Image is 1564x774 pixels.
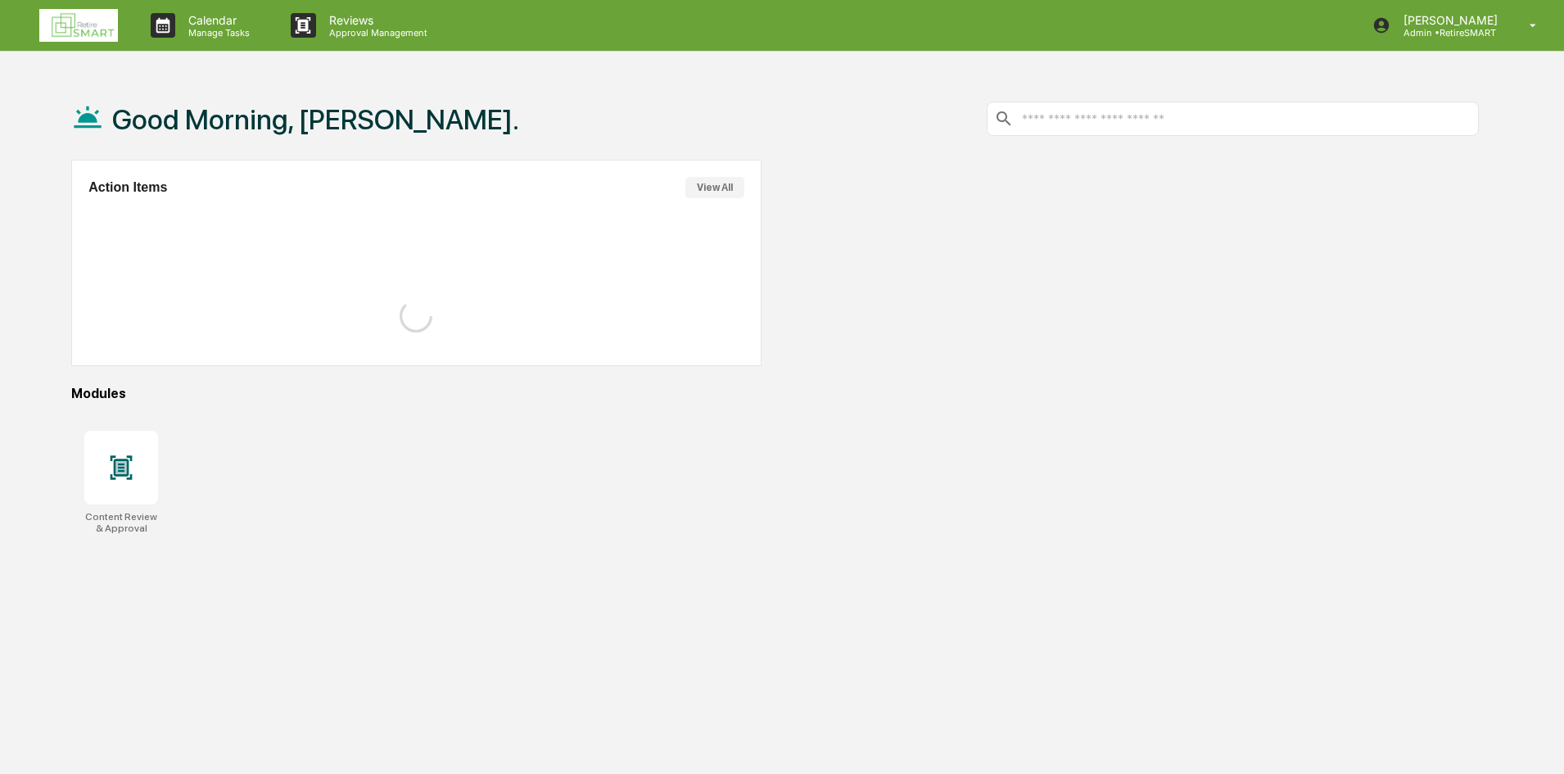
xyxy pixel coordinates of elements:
[316,13,436,27] p: Reviews
[1390,27,1506,38] p: Admin • RetireSMART
[1390,13,1506,27] p: [PERSON_NAME]
[39,9,118,42] img: logo
[112,103,519,136] h1: Good Morning, [PERSON_NAME].
[71,386,1479,401] div: Modules
[88,180,167,195] h2: Action Items
[84,511,158,534] div: Content Review & Approval
[175,27,258,38] p: Manage Tasks
[316,27,436,38] p: Approval Management
[685,177,744,198] button: View All
[175,13,258,27] p: Calendar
